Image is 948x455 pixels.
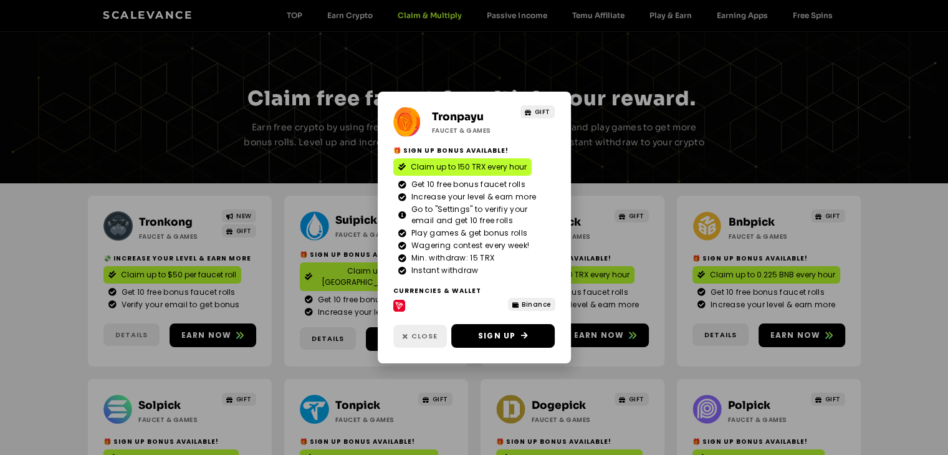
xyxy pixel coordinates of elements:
span: Binance [522,300,551,309]
h2: Faucet & Games [432,126,511,135]
a: Close [393,325,447,348]
a: Binance [508,298,555,311]
span: Wagering contest every week! [408,240,529,251]
a: Tronpayu [432,110,484,123]
span: GIFT [535,107,550,117]
span: Instant withdraw [408,265,479,276]
a: Sign Up [451,324,555,348]
span: Go to "Settings" to verifiy your email and get 10 free rolls [408,204,550,226]
span: Get 10 free bonus faucet rolls [408,179,525,190]
span: Increase your level & earn more [408,191,536,203]
span: Close [411,331,438,342]
a: GIFT [520,105,555,118]
h2: Currencies & Wallet [393,286,491,295]
a: Claim up to 150 TRX every hour [393,158,532,176]
span: Claim up to 150 TRX every hour [411,161,527,173]
h2: 🎁 Sign Up Bonus Available! [393,146,555,155]
span: Min. withdraw: 15 TRX [408,252,494,264]
span: Play games & get bonus rolls [408,228,527,239]
span: Sign Up [478,330,515,342]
